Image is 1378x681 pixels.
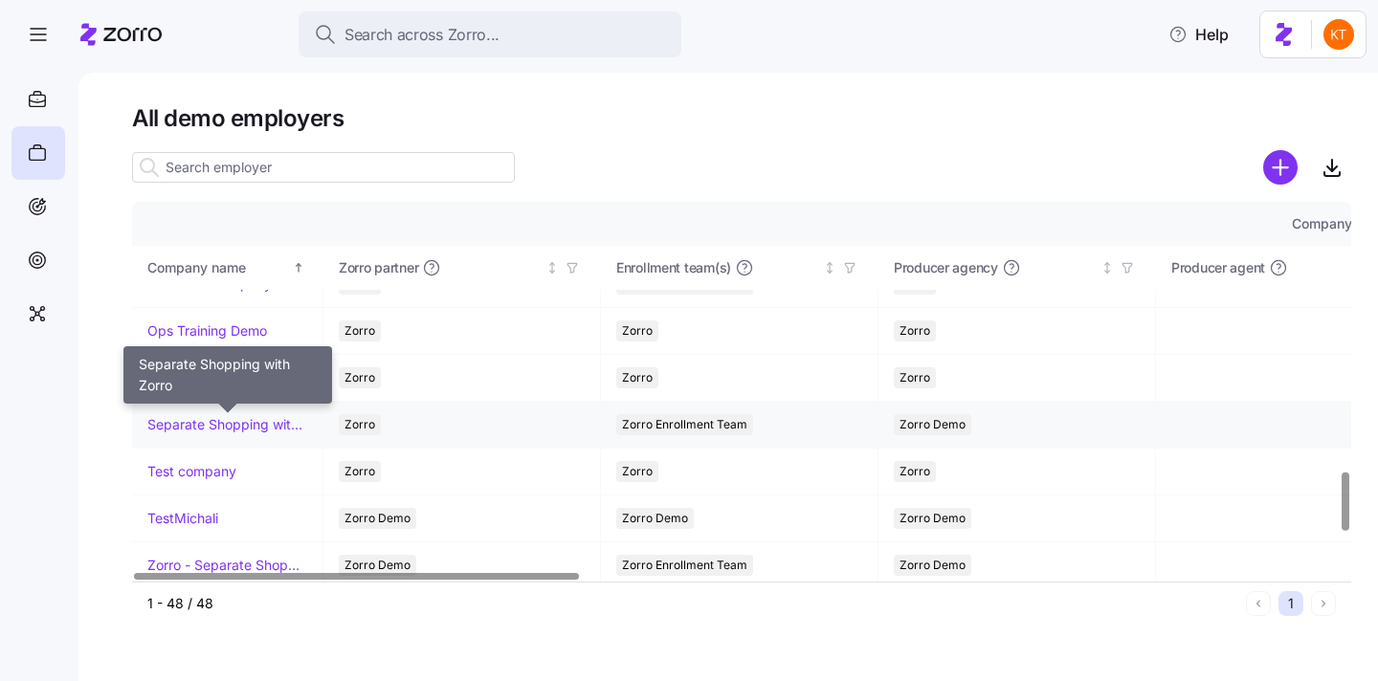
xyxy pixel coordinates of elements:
span: Zorro [344,367,375,388]
button: Next page [1311,591,1336,616]
span: Zorro [622,320,653,341]
div: 1 - 48 / 48 [147,594,1238,613]
span: Zorro Demo [344,508,411,529]
div: Company name [147,257,289,278]
button: Search across Zorro... [299,11,681,57]
a: [GEOGRAPHIC_DATA] PROD [147,368,307,387]
span: Help [1168,23,1229,46]
span: Zorro [900,320,930,341]
button: Previous page [1246,591,1271,616]
span: Zorro Enrollment Team [622,414,747,435]
span: Zorro Demo [900,555,966,576]
div: Not sorted [823,261,836,275]
span: Zorro Demo [900,414,966,435]
span: Zorro partner [339,258,418,277]
a: Zorro - Separate Shopping [147,556,307,575]
div: Not sorted [1100,261,1114,275]
button: Help [1153,15,1244,54]
span: Enrollment team(s) [616,258,731,277]
span: Zorro [622,367,653,388]
span: Zorro Demo [344,555,411,576]
span: Search across Zorro... [344,23,500,47]
a: TestMichali [147,509,218,528]
span: Zorro [344,461,375,482]
th: Zorro partnerNot sorted [323,246,601,290]
th: Enrollment team(s)Not sorted [601,246,878,290]
a: Ops Training Demo [147,321,267,340]
span: Zorro [900,461,930,482]
button: 1 [1278,591,1303,616]
div: Sorted ascending [292,261,305,275]
span: Zorro [622,461,653,482]
img: aad2ddc74cf02b1998d54877cdc71599 [1323,19,1354,50]
span: Zorro Demo [622,508,688,529]
span: Zorro [344,414,375,435]
h1: All demo employers [132,103,1351,133]
span: Producer agent [1171,258,1265,277]
th: Company nameSorted ascending [132,246,323,290]
a: Test company [147,462,236,481]
th: Producer agencyNot sorted [878,246,1156,290]
span: Zorro [344,320,375,341]
span: Zorro [900,367,930,388]
input: Search employer [132,152,515,183]
span: Producer agency [894,258,998,277]
a: Separate Shopping with Zorro [147,415,307,434]
span: Zorro Enrollment Team [622,555,747,576]
span: Zorro Demo [900,508,966,529]
svg: add icon [1263,150,1298,185]
div: Not sorted [545,261,559,275]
